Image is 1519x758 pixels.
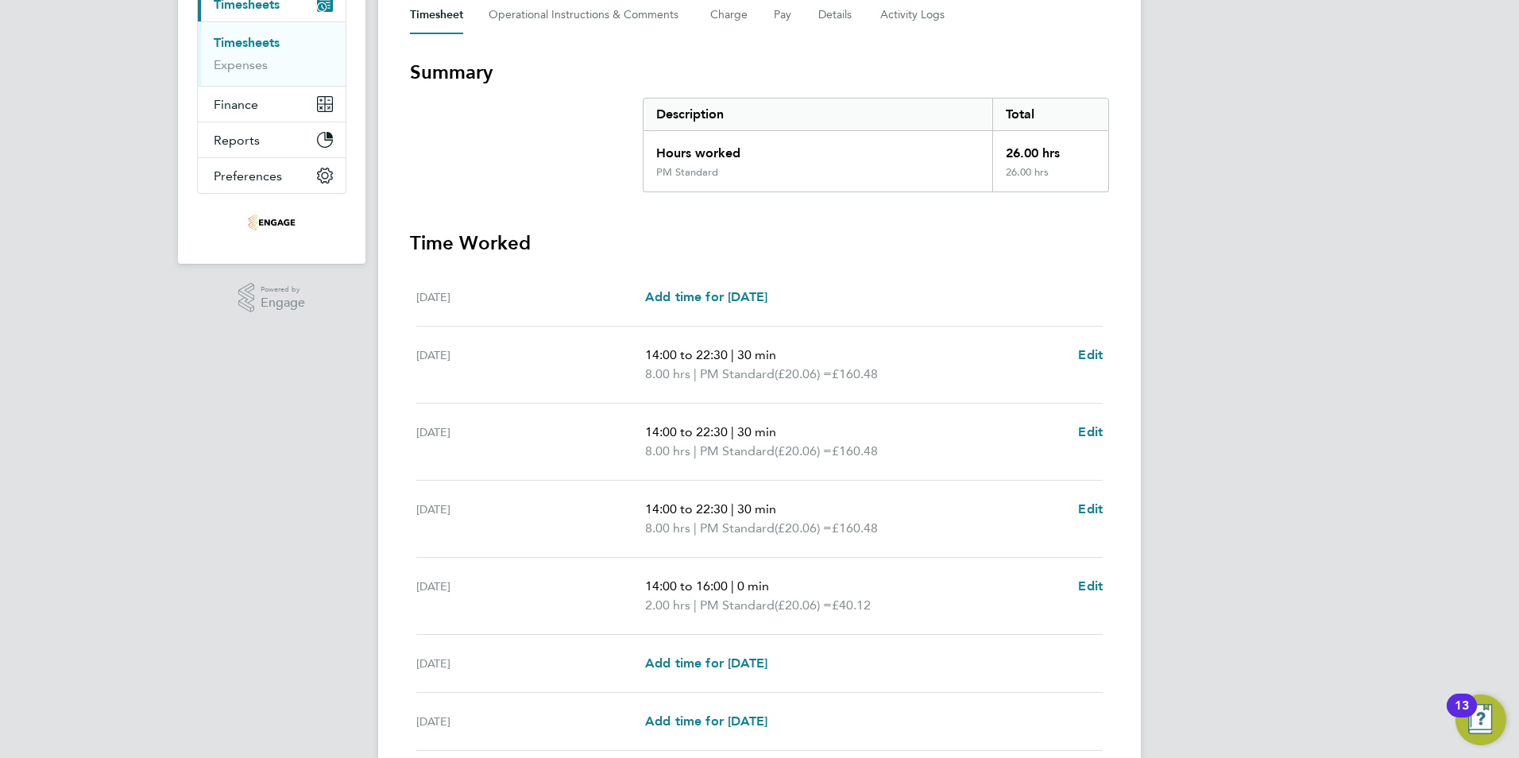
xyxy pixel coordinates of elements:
[416,423,645,461] div: [DATE]
[214,57,268,72] a: Expenses
[416,500,645,538] div: [DATE]
[645,288,767,307] a: Add time for [DATE]
[645,656,767,671] span: Add time for [DATE]
[198,122,346,157] button: Reports
[1078,424,1103,439] span: Edit
[1078,500,1103,519] a: Edit
[731,501,734,516] span: |
[1078,347,1103,362] span: Edit
[214,35,280,50] a: Timesheets
[645,501,728,516] span: 14:00 to 22:30
[1078,423,1103,442] a: Edit
[694,598,697,613] span: |
[238,283,306,313] a: Powered byEngage
[416,288,645,307] div: [DATE]
[214,133,260,148] span: Reports
[416,346,645,384] div: [DATE]
[694,366,697,381] span: |
[644,131,992,166] div: Hours worked
[198,21,346,86] div: Timesheets
[197,210,346,235] a: Go to home page
[737,424,776,439] span: 30 min
[775,520,832,536] span: (£20.06) =
[832,443,878,458] span: £160.48
[700,519,775,538] span: PM Standard
[416,712,645,731] div: [DATE]
[644,99,992,130] div: Description
[645,712,767,731] a: Add time for [DATE]
[645,578,728,594] span: 14:00 to 16:00
[645,424,728,439] span: 14:00 to 22:30
[731,578,734,594] span: |
[1078,346,1103,365] a: Edit
[700,442,775,461] span: PM Standard
[1455,706,1469,726] div: 13
[1078,578,1103,594] span: Edit
[214,168,282,184] span: Preferences
[416,577,645,615] div: [DATE]
[775,443,832,458] span: (£20.06) =
[410,60,1109,85] h3: Summary
[410,230,1109,256] h3: Time Worked
[645,347,728,362] span: 14:00 to 22:30
[731,347,734,362] span: |
[261,296,305,310] span: Engage
[645,289,767,304] span: Add time for [DATE]
[248,210,296,235] img: acceptrec-logo-retina.png
[700,365,775,384] span: PM Standard
[214,97,258,112] span: Finance
[645,598,690,613] span: 2.00 hrs
[992,166,1108,191] div: 26.00 hrs
[645,366,690,381] span: 8.00 hrs
[775,366,832,381] span: (£20.06) =
[694,520,697,536] span: |
[992,99,1108,130] div: Total
[656,166,718,179] div: PM Standard
[700,596,775,615] span: PM Standard
[643,98,1109,192] div: Summary
[737,578,769,594] span: 0 min
[731,424,734,439] span: |
[992,131,1108,166] div: 26.00 hrs
[645,654,767,673] a: Add time for [DATE]
[416,654,645,673] div: [DATE]
[775,598,832,613] span: (£20.06) =
[261,283,305,296] span: Powered by
[198,87,346,122] button: Finance
[645,443,690,458] span: 8.00 hrs
[1455,694,1506,745] button: Open Resource Center, 13 new notifications
[645,520,690,536] span: 8.00 hrs
[1078,501,1103,516] span: Edit
[694,443,697,458] span: |
[832,520,878,536] span: £160.48
[737,347,776,362] span: 30 min
[832,598,871,613] span: £40.12
[832,366,878,381] span: £160.48
[645,714,767,729] span: Add time for [DATE]
[1078,577,1103,596] a: Edit
[198,158,346,193] button: Preferences
[737,501,776,516] span: 30 min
